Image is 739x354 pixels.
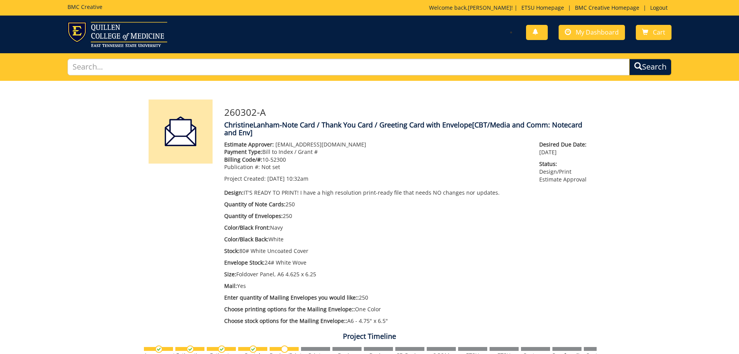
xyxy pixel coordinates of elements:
[539,160,590,183] p: Design/Print Estimate Approval
[67,59,630,75] input: Search...
[224,156,528,164] p: 10-52300
[281,345,288,353] img: no
[224,270,528,278] p: Foldover Panel, A6 4.625 x 6.25
[224,235,268,243] span: Color/Black Back:
[224,247,528,255] p: 80# White Uncoated Cover
[224,189,244,196] span: Design:
[224,175,266,182] span: Project Created:
[224,305,528,313] p: One Color
[224,305,355,313] span: Choose printing options for the Mailing Envelope::
[224,201,528,208] p: 250
[636,25,672,40] a: Cart
[224,107,591,117] h3: 260302-A
[646,4,672,11] a: Logout
[224,270,236,278] span: Size:
[224,120,582,137] span: [CBT/Media and Comm: Notecard and Env]
[224,141,274,148] span: Estimate Approver:
[576,28,619,37] span: My Dashboard
[67,4,102,10] h5: BMC Creative
[224,235,528,243] p: White
[155,345,163,353] img: checkmark
[224,212,528,220] p: 250
[224,201,286,208] span: Quantity of Note Cards:
[224,259,265,266] span: Envelope Stock:
[224,317,528,325] p: A6 - 4.75" x 6.5"
[218,345,225,353] img: checkmark
[67,22,167,47] img: ETSU logo
[571,4,643,11] a: BMC Creative Homepage
[224,156,262,163] span: Billing Code/#:
[224,148,528,156] p: Bill to Index / Grant #
[224,282,237,289] span: Mail:
[187,345,194,353] img: checkmark
[539,160,590,168] span: Status:
[224,224,528,232] p: Navy
[224,212,283,220] span: Quantity of Envelopes:
[429,4,672,12] p: Welcome back, ! | | |
[224,148,262,155] span: Payment Type:
[149,99,213,164] img: Product featured image
[267,175,308,182] span: [DATE] 10:32am
[653,28,665,37] span: Cart
[224,247,239,255] span: Stock:
[539,141,590,156] p: [DATE]
[224,163,260,171] span: Publication #:
[224,141,528,148] p: [EMAIL_ADDRESS][DOMAIN_NAME]
[224,282,528,290] p: Yes
[224,189,528,197] p: IT'S READY TO PRINT! I have a high resolution print-ready file that needs NO changes nor updates.
[629,59,672,75] button: Search
[559,25,625,40] a: My Dashboard
[224,294,528,302] p: 250
[143,333,597,340] h4: Project Timeline
[261,163,280,171] span: Not set
[517,4,568,11] a: ETSU Homepage
[539,141,590,148] span: Desired Due Date:
[249,345,257,353] img: checkmark
[224,317,347,324] span: Choose stock options for the Mailing Envelope::
[224,259,528,267] p: 24# White Wove
[468,4,511,11] a: [PERSON_NAME]
[224,121,591,137] h4: ChristineLanham-Note Card / Thank You Card / Greeting Card with Envelope
[224,224,270,231] span: Color/Black Front:
[224,294,359,301] span: Enter quantity of Mailing Envelopes you would like::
